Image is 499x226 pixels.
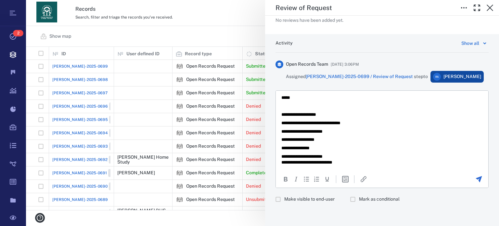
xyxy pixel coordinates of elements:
[470,1,483,14] button: Toggle Fullscreen
[323,175,331,183] button: Underline
[13,30,23,36] span: 2
[433,73,441,81] div: R S
[15,5,28,10] span: Help
[359,196,400,203] span: Mark as conditional
[461,39,479,47] div: Show all
[483,1,496,14] button: Close
[275,4,332,12] h5: Review of Request
[475,175,483,183] button: Send the comment
[457,1,470,14] button: Toggle to Edit Boxes
[286,73,428,80] span: Assigned step to
[350,193,405,206] div: Comment will be marked as non-final decision
[331,60,359,68] span: [DATE] 3:06PM
[443,73,481,80] span: [PERSON_NAME]
[275,17,343,24] p: No reviews have been added yet.
[286,61,328,68] span: Open Records Team
[284,196,335,203] span: Make visible to end-user
[360,175,367,183] button: Insert/edit link
[275,193,340,206] div: Citizen will see comment
[341,175,349,183] button: Insert template
[313,175,321,183] div: Numbered list
[302,175,310,183] div: Bullet list
[282,175,289,183] button: Bold
[292,175,300,183] button: Italic
[276,91,488,170] iframe: Rich Text Area
[275,40,293,47] h6: Activity
[306,74,413,79] a: [PERSON_NAME]-2025-0699 / Review of Request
